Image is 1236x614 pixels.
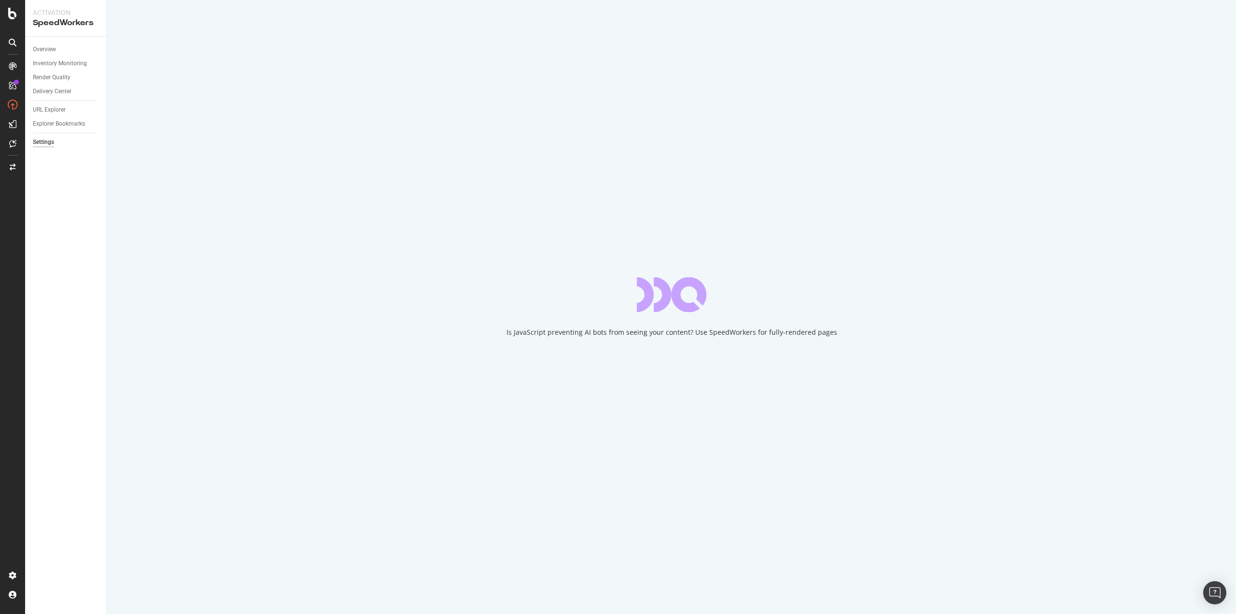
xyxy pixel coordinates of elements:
div: Open Intercom Messenger [1203,581,1226,604]
a: Render Quality [33,72,100,83]
div: animation [637,277,706,312]
a: Inventory Monitoring [33,58,100,69]
div: Explorer Bookmarks [33,119,85,129]
a: Settings [33,137,100,147]
div: Overview [33,44,56,55]
div: SpeedWorkers [33,17,99,29]
div: Render Quality [33,72,70,83]
div: Inventory Monitoring [33,58,87,69]
a: Overview [33,44,100,55]
a: Explorer Bookmarks [33,119,100,129]
a: URL Explorer [33,105,100,115]
div: URL Explorer [33,105,66,115]
a: Delivery Center [33,86,100,97]
div: Settings [33,137,54,147]
div: Is JavaScript preventing AI bots from seeing your content? Use SpeedWorkers for fully-rendered pages [506,328,837,337]
div: Delivery Center [33,86,71,97]
div: Activation [33,8,99,17]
